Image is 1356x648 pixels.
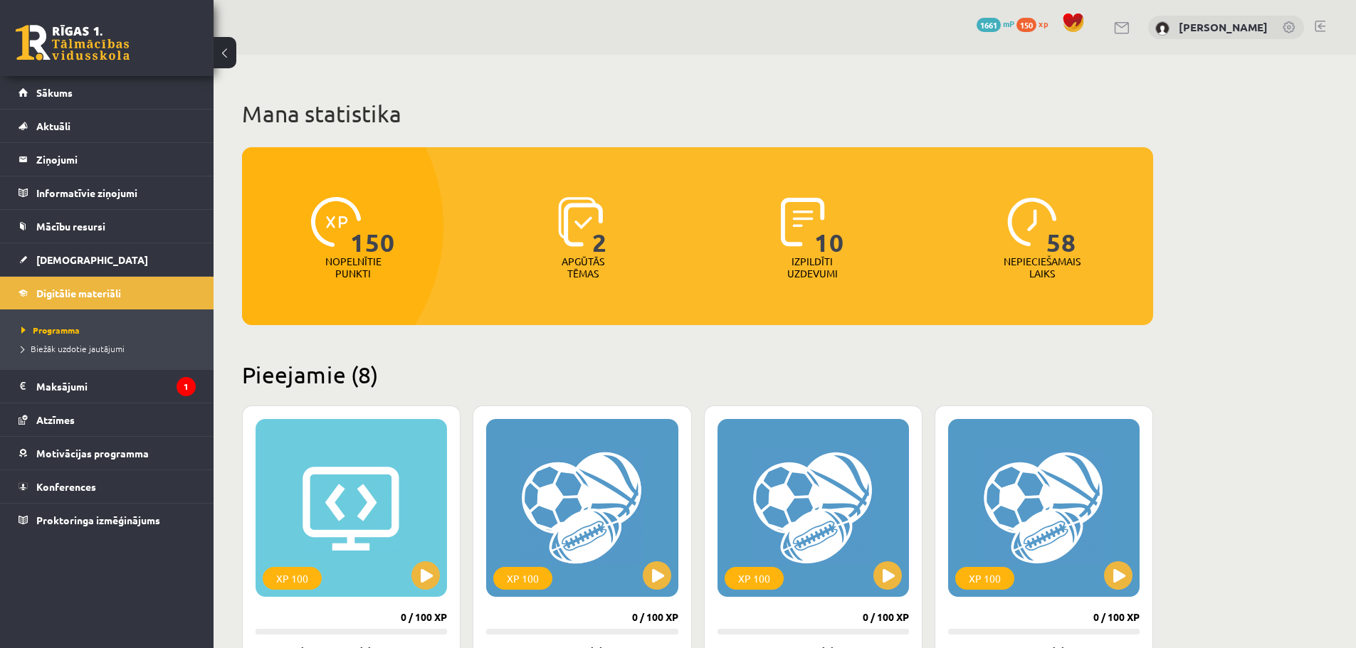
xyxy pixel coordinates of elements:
a: Biežāk uzdotie jautājumi [21,342,199,355]
a: Informatīvie ziņojumi [19,176,196,209]
img: icon-xp-0682a9bc20223a9ccc6f5883a126b849a74cddfe5390d2b41b4391c66f2066e7.svg [311,197,361,247]
a: Programma [21,324,199,336]
span: 150 [1016,18,1036,32]
a: Sākums [19,76,196,109]
div: XP 100 [725,567,784,590]
a: Rīgas 1. Tālmācības vidusskola [16,25,130,60]
a: Motivācijas programma [19,437,196,469]
span: xp [1039,18,1048,29]
span: Aktuāli [36,119,70,132]
p: Nepieciešamais laiks [1004,255,1081,280]
span: Sākums [36,86,73,99]
span: 10 [814,197,844,255]
div: XP 100 [493,567,552,590]
span: Programma [21,324,80,336]
legend: Informatīvie ziņojumi [36,176,196,209]
div: XP 100 [263,567,322,590]
a: Atzīmes [19,403,196,436]
span: 58 [1046,197,1076,255]
span: mP [1003,18,1014,29]
a: Konferences [19,470,196,503]
img: Emīls Ozoliņš [1155,21,1170,36]
h2: Pieejamie (8) [242,361,1153,388]
span: Biežāk uzdotie jautājumi [21,343,125,354]
span: Konferences [36,480,96,493]
span: [DEMOGRAPHIC_DATA] [36,253,148,266]
span: Motivācijas programma [36,447,149,460]
p: Apgūtās tēmas [555,255,611,280]
i: 1 [177,377,196,396]
span: 2 [592,197,607,255]
a: Aktuāli [19,110,196,142]
img: icon-clock-7be60019b62300814b6bd22b8e044499b485619524d84068768e800edab66f18.svg [1007,197,1057,247]
a: [PERSON_NAME] [1179,20,1268,34]
a: [DEMOGRAPHIC_DATA] [19,243,196,276]
a: 150 xp [1016,18,1055,29]
span: Atzīmes [36,413,75,426]
h1: Mana statistika [242,100,1153,128]
div: XP 100 [955,567,1014,590]
img: icon-completed-tasks-ad58ae20a441b2904462921112bc710f1caf180af7a3daa7317a5a94f2d26646.svg [781,197,825,247]
span: 1661 [977,18,1001,32]
span: 150 [350,197,395,255]
span: Mācību resursi [36,220,105,233]
p: Izpildīti uzdevumi [784,255,840,280]
a: 1661 mP [977,18,1014,29]
img: icon-learned-topics-4a711ccc23c960034f471b6e78daf4a3bad4a20eaf4de84257b87e66633f6470.svg [558,197,603,247]
legend: Ziņojumi [36,143,196,176]
span: Proktoringa izmēģinājums [36,514,160,526]
a: Digitālie materiāli [19,277,196,309]
span: Digitālie materiāli [36,287,121,299]
legend: Maksājumi [36,370,196,403]
a: Mācību resursi [19,210,196,243]
a: Ziņojumi [19,143,196,176]
p: Nopelnītie punkti [325,255,382,280]
a: Proktoringa izmēģinājums [19,504,196,536]
a: Maksājumi1 [19,370,196,403]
